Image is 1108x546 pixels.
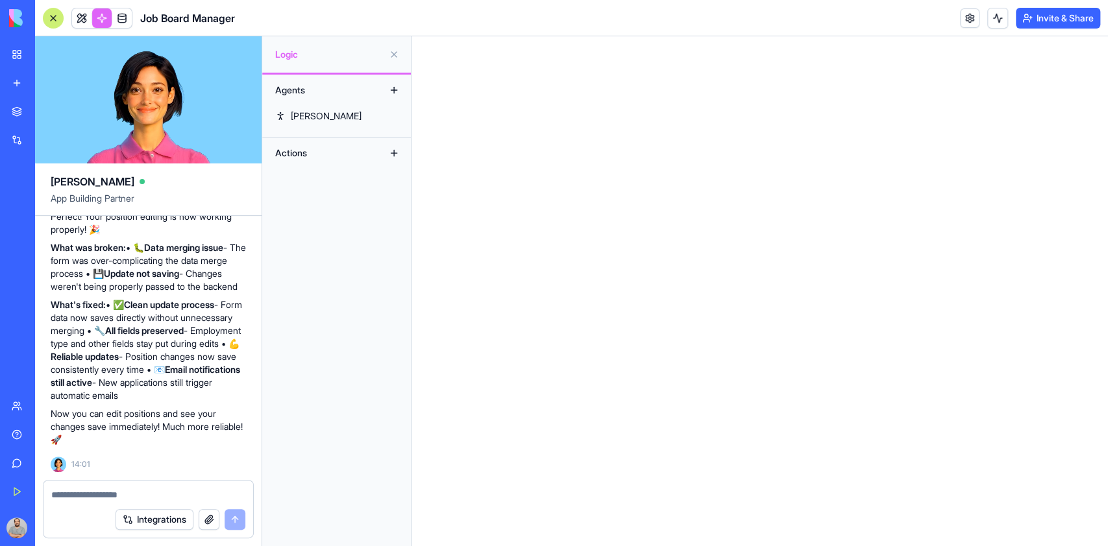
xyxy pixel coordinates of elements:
[104,268,179,279] strong: Update not saving
[51,192,246,215] span: App Building Partner
[51,210,246,236] p: Perfect! Your position editing is now working properly! 🎉
[51,241,246,293] p: • 🐛 - The form was over-complicating the data merge process • 💾 - Changes weren't being properly ...
[9,9,90,27] img: logo
[6,517,27,538] img: ACg8ocINnUFOES7OJTbiXTGVx5LDDHjA4HP-TH47xk9VcrTT7fmeQxI=s96-c
[269,80,373,101] div: Agents
[51,299,106,310] strong: What's fixed:
[291,110,362,123] div: [PERSON_NAME]
[262,106,411,126] a: [PERSON_NAME]
[116,509,193,530] button: Integrations
[144,242,223,253] strong: Data merging issue
[140,10,235,26] span: Job Board Manager
[51,407,246,446] p: Now you can edit positions and see your changes save immediately! Much more reliable! 🚀
[124,299,214,310] strong: Clean update process
[51,457,66,472] img: Ella_00000_wcx2te.png
[105,325,184,336] strong: All fields preserved
[51,174,134,189] span: [PERSON_NAME]
[269,143,373,163] div: Actions
[71,459,90,469] span: 14:01
[51,298,246,402] p: • ✅ - Form data now saves directly without unnecessary merging • 🔧 - Employment type and other fi...
[51,242,126,253] strong: What was broken:
[51,351,119,362] strong: Reliable updates
[275,48,384,61] span: Logic
[1016,8,1100,29] button: Invite & Share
